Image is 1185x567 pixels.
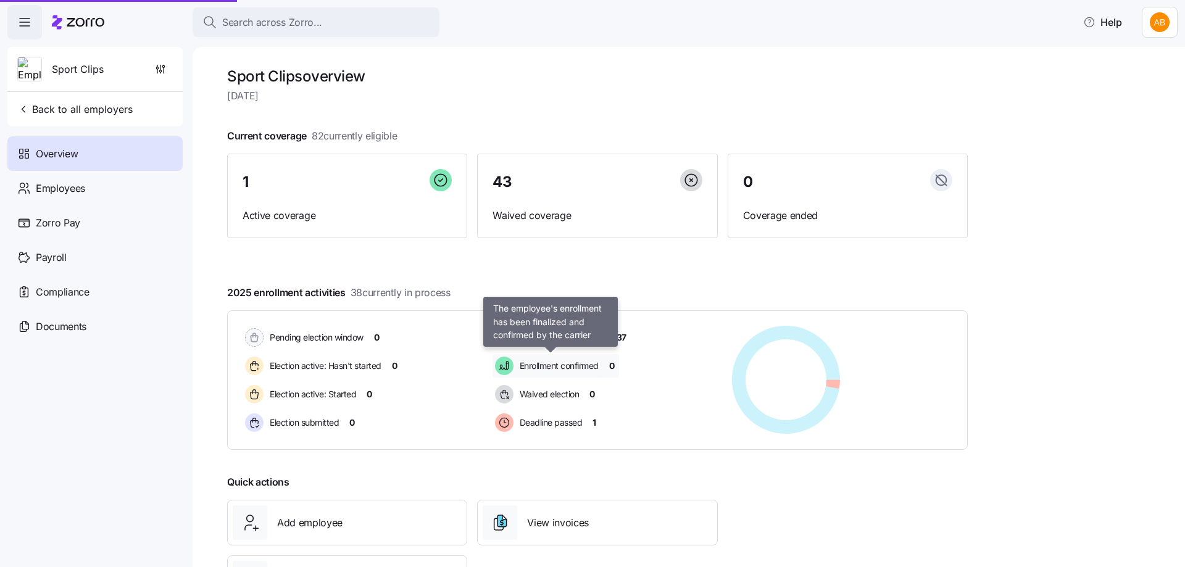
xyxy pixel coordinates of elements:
img: Employer logo [18,57,41,82]
span: 0 [589,388,595,400]
span: 1 [243,175,249,189]
span: Search across Zorro... [222,15,322,30]
span: Compliance [36,284,89,300]
span: Active coverage [243,208,452,223]
span: Election submitted [266,416,339,429]
span: Help [1083,15,1122,30]
span: Carrier application sent [516,331,606,344]
span: 37 [617,331,626,344]
span: Add employee [277,515,343,531]
span: 2025 enrollment activities [227,285,451,300]
span: 0 [392,360,397,372]
span: Sport Clips [52,62,104,77]
span: Waived election [516,388,580,400]
span: Election active: Started [266,388,356,400]
span: 0 [367,388,372,400]
span: Back to all employers [17,102,133,117]
span: 43 [493,175,512,189]
span: Election active: Hasn't started [266,360,381,372]
span: 0 [349,416,355,429]
span: Enrollment confirmed [516,360,599,372]
span: Documents [36,319,86,334]
span: Current coverage [227,128,397,144]
span: Deadline passed [516,416,583,429]
span: [DATE] [227,88,968,104]
span: 82 currently eligible [312,128,397,144]
img: 42a6513890f28a9d591cc60790ab6045 [1150,12,1170,32]
a: Compliance [7,275,183,309]
span: Pending election window [266,331,364,344]
button: Help [1073,10,1132,35]
span: 38 currently in process [351,285,451,300]
span: View invoices [527,515,589,531]
a: Employees [7,171,183,205]
span: 0 [743,175,753,189]
span: Zorro Pay [36,215,80,231]
span: Coverage ended [743,208,952,223]
a: Zorro Pay [7,205,183,240]
span: Overview [36,146,78,162]
span: Employees [36,181,85,196]
span: 0 [374,331,380,344]
button: Search across Zorro... [193,7,439,37]
h1: Sport Clips overview [227,67,968,86]
span: Quick actions [227,474,289,490]
span: Payroll [36,250,67,265]
button: Back to all employers [12,97,138,122]
span: Waived coverage [493,208,702,223]
a: Overview [7,136,183,171]
span: 1 [592,416,596,429]
a: Payroll [7,240,183,275]
span: 0 [609,360,615,372]
a: Documents [7,309,183,344]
